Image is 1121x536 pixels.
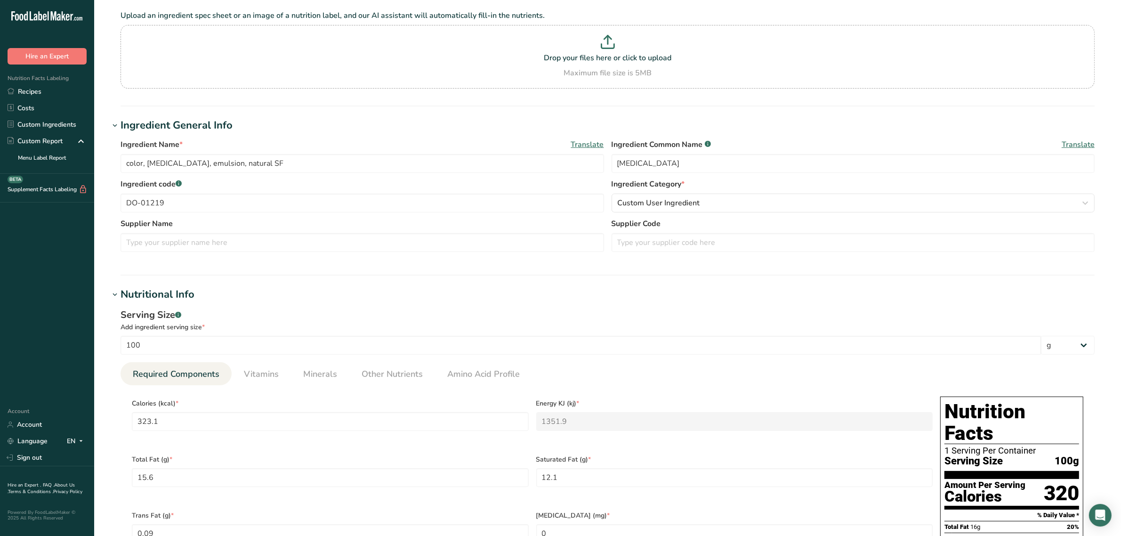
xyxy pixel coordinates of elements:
[362,368,423,381] span: Other Nutrients
[121,287,194,302] div: Nutritional Info
[303,368,337,381] span: Minerals
[970,523,980,530] span: 16g
[612,139,711,150] span: Ingredient Common Name
[944,490,1025,504] div: Calories
[1062,139,1095,150] span: Translate
[8,482,75,495] a: About Us .
[123,67,1092,79] div: Maximum file size is 5MB
[121,218,604,229] label: Supplier Name
[123,52,1092,64] p: Drop your files here or click to upload
[121,322,1095,332] div: Add ingredient serving size
[121,118,233,133] div: Ingredient General Info
[121,233,604,252] input: Type your supplier name here
[447,368,520,381] span: Amino Acid Profile
[43,482,54,488] a: FAQ .
[1055,455,1079,467] span: 100g
[1044,481,1079,506] div: 320
[536,511,933,520] span: [MEDICAL_DATA] (mg)
[121,308,1095,322] div: Serving Size
[53,488,82,495] a: Privacy Policy
[121,154,604,173] input: Type your ingredient name here
[133,368,219,381] span: Required Components
[8,48,87,65] button: Hire an Expert
[612,179,1095,190] label: Ingredient Category
[612,218,1095,229] label: Supplier Code
[8,433,48,449] a: Language
[244,368,279,381] span: Vitamins
[944,510,1079,521] section: % Daily Value *
[944,523,969,530] span: Total Fat
[132,398,529,408] span: Calories (kcal)
[944,455,1003,467] span: Serving Size
[121,336,1041,355] input: Type your serving size here
[8,510,87,521] div: Powered By FoodLabelMaker © 2025 All Rights Reserved
[571,139,604,150] span: Translate
[8,136,63,146] div: Custom Report
[944,446,1079,455] div: 1 Serving Per Container
[132,455,529,464] span: Total Fat (g)
[536,398,933,408] span: Energy KJ (kj)
[612,154,1095,173] input: Type an alternate ingredient name if you have
[612,194,1095,212] button: Custom User Ingredient
[536,455,933,464] span: Saturated Fat (g)
[1089,504,1112,527] div: Open Intercom Messenger
[944,401,1079,444] h1: Nutrition Facts
[8,482,41,488] a: Hire an Expert .
[121,10,1095,21] p: Upload an ingredient spec sheet or an image of a nutrition label, and our AI assistant will autom...
[121,179,604,190] label: Ingredient code
[8,488,53,495] a: Terms & Conditions .
[1067,523,1079,530] span: 20%
[612,233,1095,252] input: Type your supplier code here
[67,436,87,447] div: EN
[944,481,1025,490] div: Amount Per Serving
[8,176,23,183] div: BETA
[618,197,700,209] span: Custom User Ingredient
[121,194,604,212] input: Type your ingredient code here
[132,511,529,520] span: Trans Fat (g)
[121,139,183,150] span: Ingredient Name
